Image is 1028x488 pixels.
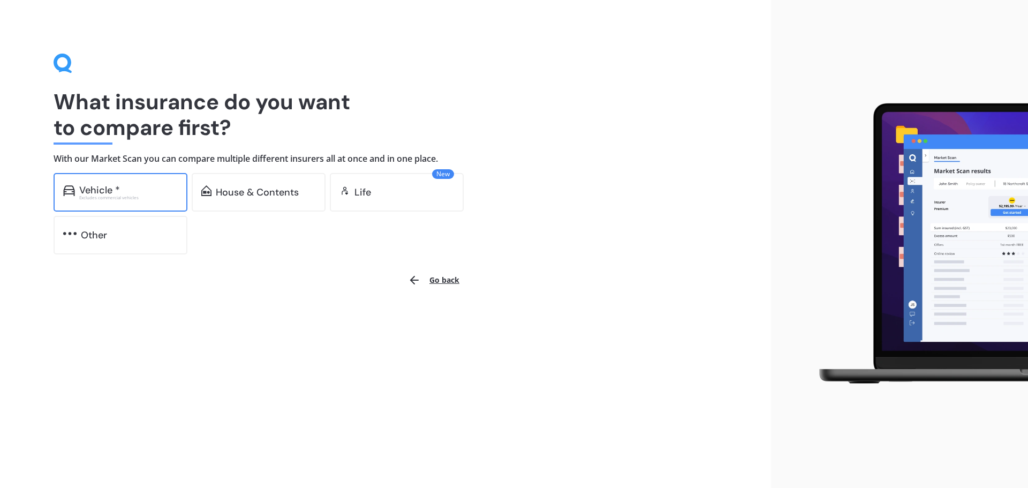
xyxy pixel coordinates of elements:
[79,196,178,200] div: Excludes commercial vehicles
[339,185,350,196] img: life.f720d6a2d7cdcd3ad642.svg
[63,185,75,196] img: car.f15378c7a67c060ca3f3.svg
[201,185,211,196] img: home-and-contents.b802091223b8502ef2dd.svg
[81,230,107,241] div: Other
[54,89,717,140] h1: What insurance do you want to compare first?
[63,228,77,239] img: other.81dba5aafe580aa69f38.svg
[804,97,1028,392] img: laptop.webp
[354,187,371,198] div: Life
[216,187,299,198] div: House & Contents
[432,169,454,179] span: New
[402,267,466,293] button: Go back
[54,153,717,164] h4: With our Market Scan you can compare multiple different insurers all at once and in one place.
[79,185,120,196] div: Vehicle *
